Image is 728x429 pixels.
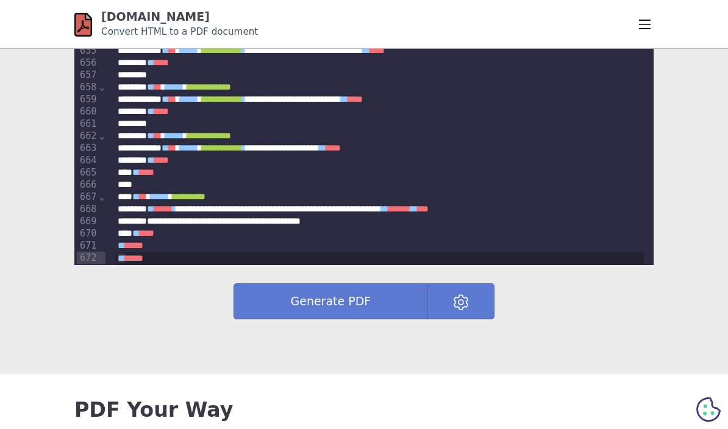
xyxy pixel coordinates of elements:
div: 670 [77,227,98,239]
span: Fold line [98,130,105,141]
div: 656 [77,57,98,69]
div: 660 [77,105,98,118]
div: 661 [77,118,98,130]
a: [DOMAIN_NAME] [101,10,210,23]
div: 662 [77,130,98,142]
div: 658 [77,81,98,93]
div: 664 [77,154,98,166]
div: 663 [77,142,98,154]
div: 665 [77,166,98,179]
div: 655 [77,44,98,57]
div: 668 [77,203,98,215]
div: 672 [77,252,98,264]
button: Generate PDF [234,283,427,319]
span: Fold line [98,82,105,93]
img: html-pdf.net [74,11,92,38]
div: 671 [77,239,98,252]
div: 657 [77,69,98,81]
div: 667 [77,191,98,203]
div: 669 [77,215,98,227]
span: Fold line [98,191,105,202]
h2: PDF Your Way [74,399,654,422]
div: 666 [77,179,98,191]
small: Convert HTML to a PDF document [101,26,258,37]
div: 659 [77,93,98,105]
svg: Cookie Preferences [696,397,721,422]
